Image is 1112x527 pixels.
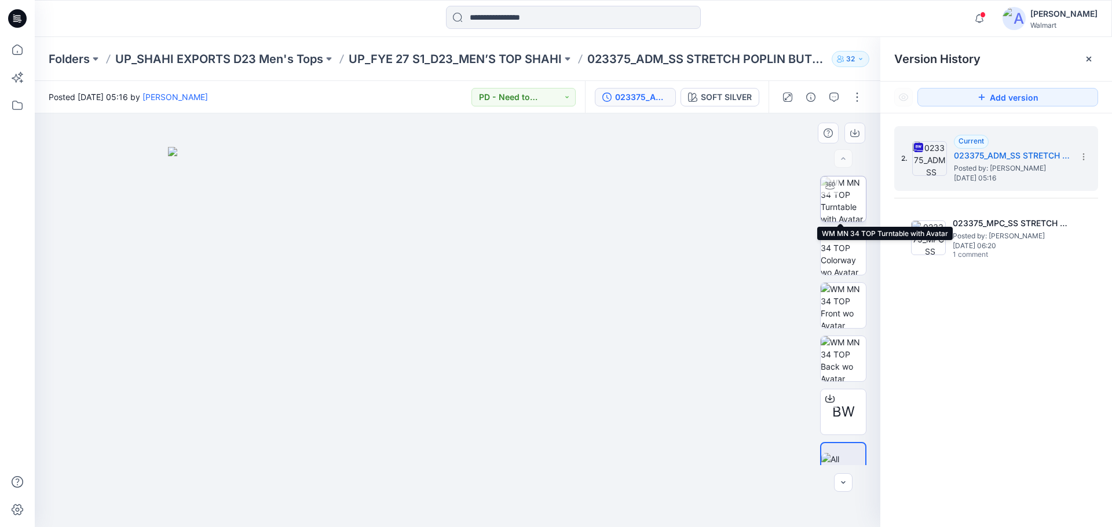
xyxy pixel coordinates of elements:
button: Show Hidden Versions [894,88,913,106]
img: WM MN 34 TOP Front wo Avatar [821,283,866,328]
a: Folders [49,51,90,67]
span: 1. [901,233,906,243]
button: SOFT SILVER [681,88,759,106]
span: [DATE] 05:16 [954,174,1070,182]
button: Details [802,88,820,106]
span: [DATE] 06:20 [953,242,1069,250]
span: BW [832,401,855,422]
p: 023375_ADM_SS STRETCH POPLIN BUTTON DOWN [587,51,827,67]
a: [PERSON_NAME] [142,92,208,102]
span: 1 comment [953,250,1034,260]
span: 2. [901,153,908,164]
div: SOFT SILVER [701,91,752,104]
p: 32 [846,53,855,65]
img: All colorways [821,453,865,477]
img: WM MN 34 TOP Colorway wo Avatar [821,230,866,275]
img: WM MN 34 TOP Turntable with Avatar [821,176,866,222]
button: Close [1084,54,1093,64]
div: [PERSON_NAME] [1030,7,1098,21]
img: avatar [1003,7,1026,30]
button: 023375_ADM_SS STRETCH POPLIN BUTTON DOWN ([DATE]) [595,88,676,106]
a: UP_SHAHI EXPORTS D23 Men's Tops [115,51,323,67]
span: Current [959,137,984,145]
button: 32 [832,51,869,67]
div: Walmart [1030,21,1098,30]
span: Posted by: Rahul Singh [953,230,1069,242]
img: WM MN 34 TOP Back wo Avatar [821,336,866,381]
h5: 023375_ADM_SS STRETCH POPLIN BUTTON DOWN (18-07-2024) [954,149,1070,163]
img: 023375_ADM_SS STRETCH POPLIN BUTTON DOWN (18-07-2024) [912,141,947,176]
h5: 023375_MPC_SS STRETCH POPLIN BUTTON DOWN [953,216,1069,230]
span: Posted [DATE] 05:16 by [49,91,208,103]
div: 023375_ADM_SS STRETCH POPLIN BUTTON DOWN (18-07-2024) [615,91,668,104]
span: Posted by: Rahul Singh [954,163,1070,174]
span: Version History [894,52,981,66]
img: 023375_MPC_SS STRETCH POPLIN BUTTON DOWN [911,220,946,255]
a: UP_FYE 27 S1_D23_MEN’S TOP SHAHI [349,51,562,67]
button: Add version [917,88,1098,106]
